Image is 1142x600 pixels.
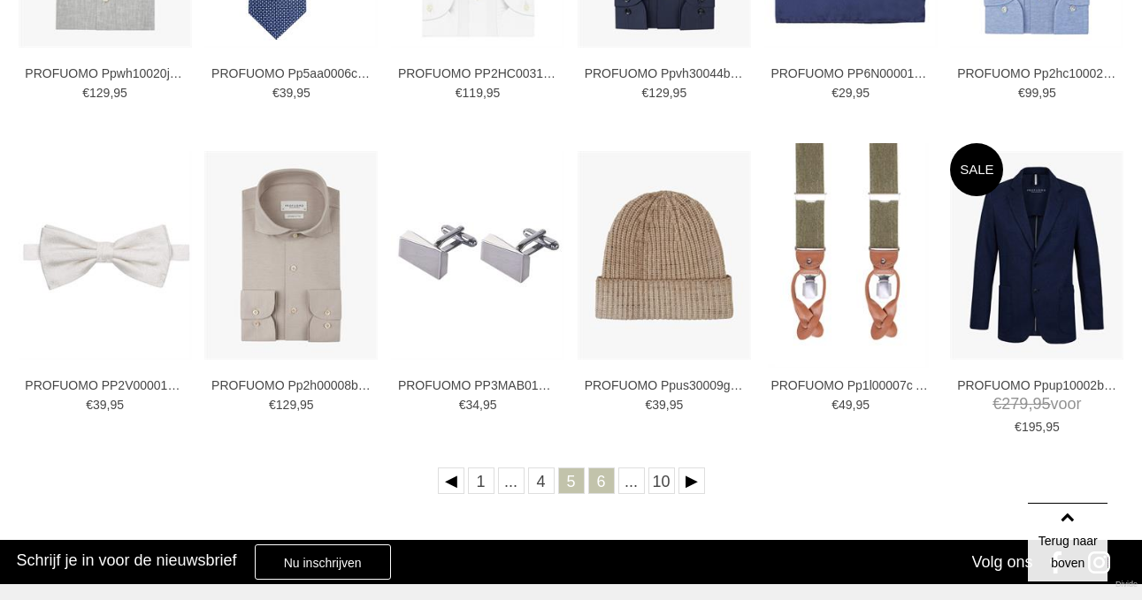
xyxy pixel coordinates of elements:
[957,377,1116,393] a: PROFUOMO Ppup10002b Colberts
[1028,395,1032,413] span: ,
[770,65,930,81] a: PROFUOMO PP6N00001B Accessoires
[1115,573,1138,596] a: Divide
[578,151,751,359] img: PROFUOMO Ppus30009g Accessoires
[487,86,501,100] span: 95
[558,467,585,494] a: 5
[107,398,111,412] span: ,
[588,467,615,494] a: 6
[276,398,296,412] span: 129
[19,151,192,359] img: PROFUOMO PP2V00001A Accessoires
[648,86,669,100] span: 129
[456,86,463,100] span: €
[645,398,652,412] span: €
[678,467,705,494] a: Volgende
[528,467,555,494] a: 4
[1039,86,1042,100] span: ,
[853,398,856,412] span: ,
[293,86,296,100] span: ,
[839,398,853,412] span: 49
[1015,420,1022,434] span: €
[498,467,525,494] a: ...
[670,86,673,100] span: ,
[673,86,687,100] span: 95
[465,398,479,412] span: 34
[768,143,929,368] img: PROFUOMO Pp1l00007c Accessoires
[770,377,930,393] a: PROFUOMO Pp1l00007c Accessoires
[1042,420,1046,434] span: ,
[272,86,280,100] span: €
[832,398,839,412] span: €
[300,398,314,412] span: 95
[16,551,236,570] h3: Schrijf je in voor de nieuwsbrief
[479,398,483,412] span: ,
[398,377,557,393] a: PROFUOMO PP3MAB011A Accessoires
[204,151,378,359] img: PROFUOMO Pp2h00008b Overhemden
[1046,420,1060,434] span: 95
[255,544,391,580] a: Nu inschrijven
[89,86,110,100] span: 129
[855,86,870,100] span: 95
[468,467,494,494] a: 1
[648,467,675,494] a: 10
[972,540,1033,584] div: Volg ons
[25,65,184,81] a: PROFUOMO Ppwh10020j Overhemden
[459,398,466,412] span: €
[1022,420,1042,434] span: 195
[296,86,310,100] span: 95
[957,65,1116,81] a: PROFUOMO Pp2hc10002 Overhemden
[950,151,1123,359] img: PROFUOMO Ppup10002b Colberts
[110,398,124,412] span: 95
[82,86,89,100] span: €
[585,377,744,393] a: PROFUOMO Ppus30009g Accessoires
[93,398,107,412] span: 39
[483,86,487,100] span: ,
[666,398,670,412] span: ,
[296,398,300,412] span: ,
[110,86,113,100] span: ,
[832,86,839,100] span: €
[1001,395,1028,413] span: 279
[463,86,483,100] span: 119
[1042,86,1056,100] span: 95
[391,151,564,359] img: PROFUOMO PP3MAB011A Accessoires
[1018,86,1025,100] span: €
[25,377,184,393] a: PROFUOMO PP2V00001A Accessoires
[211,377,371,393] a: PROFUOMO Pp2h00008b Overhemden
[957,393,1116,415] span: voor
[1028,503,1108,582] a: Terug naar boven
[86,398,93,412] span: €
[398,65,557,81] a: PROFUOMO PP2HC0031 Overhemden
[618,467,645,494] a: ...
[1025,86,1039,100] span: 99
[993,395,1001,413] span: €
[438,467,464,494] a: Vorige
[853,86,856,100] span: ,
[670,398,684,412] span: 95
[855,398,870,412] span: 95
[269,398,276,412] span: €
[585,65,744,81] a: PROFUOMO Ppvh30044b Overhemden
[211,65,371,81] a: PROFUOMO Pp5aa0006c Accessoires
[483,398,497,412] span: 95
[1032,395,1050,413] span: 95
[113,86,127,100] span: 95
[642,86,649,100] span: €
[652,398,666,412] span: 39
[280,86,294,100] span: 39
[839,86,853,100] span: 29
